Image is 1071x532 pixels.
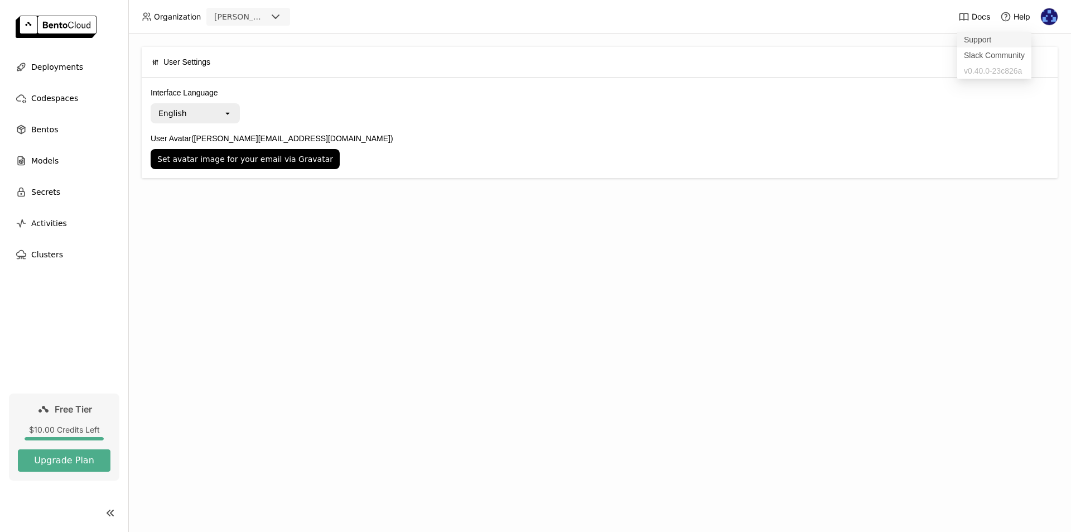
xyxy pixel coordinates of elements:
button: Set avatar image for your email via Gravatar [151,149,340,169]
label: User Avatar ([PERSON_NAME][EMAIL_ADDRESS][DOMAIN_NAME]) [151,132,1049,145]
a: Models [9,150,119,172]
button: Upgrade Plan [18,449,110,472]
div: $10.00 Credits Left [18,425,110,435]
label: Interface Language [151,87,1049,99]
img: logo [16,16,97,38]
svg: open [223,109,232,118]
div: Help [1000,11,1030,22]
img: Semone Noel [1041,8,1058,25]
a: Activities [9,212,119,234]
span: Docs [972,12,990,22]
a: Codespaces [9,87,119,109]
span: Help [1014,12,1030,22]
input: Selected rosie. [268,12,269,23]
span: Models [31,154,59,167]
a: Free Tier$10.00 Credits LeftUpgrade Plan [9,394,119,481]
span: User Settings [163,56,210,68]
a: Clusters [9,243,119,266]
span: Clusters [31,248,63,261]
div: Build at 2025-08-27 02:12:55 [957,63,1031,79]
span: Free Tier [55,404,92,415]
div: English [158,108,187,119]
span: Deployments [31,60,83,74]
span: Activities [31,217,67,230]
span: Codespaces [31,92,78,105]
span: Secrets [31,185,60,199]
a: Bentos [9,118,119,141]
a: Support [957,32,1031,47]
div: [PERSON_NAME] [214,11,267,22]
span: Bentos [31,123,58,136]
span: Organization [154,12,201,22]
a: Slack Community [957,47,1031,63]
a: Secrets [9,181,119,203]
a: Deployments [9,56,119,78]
a: Docs [958,11,990,22]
